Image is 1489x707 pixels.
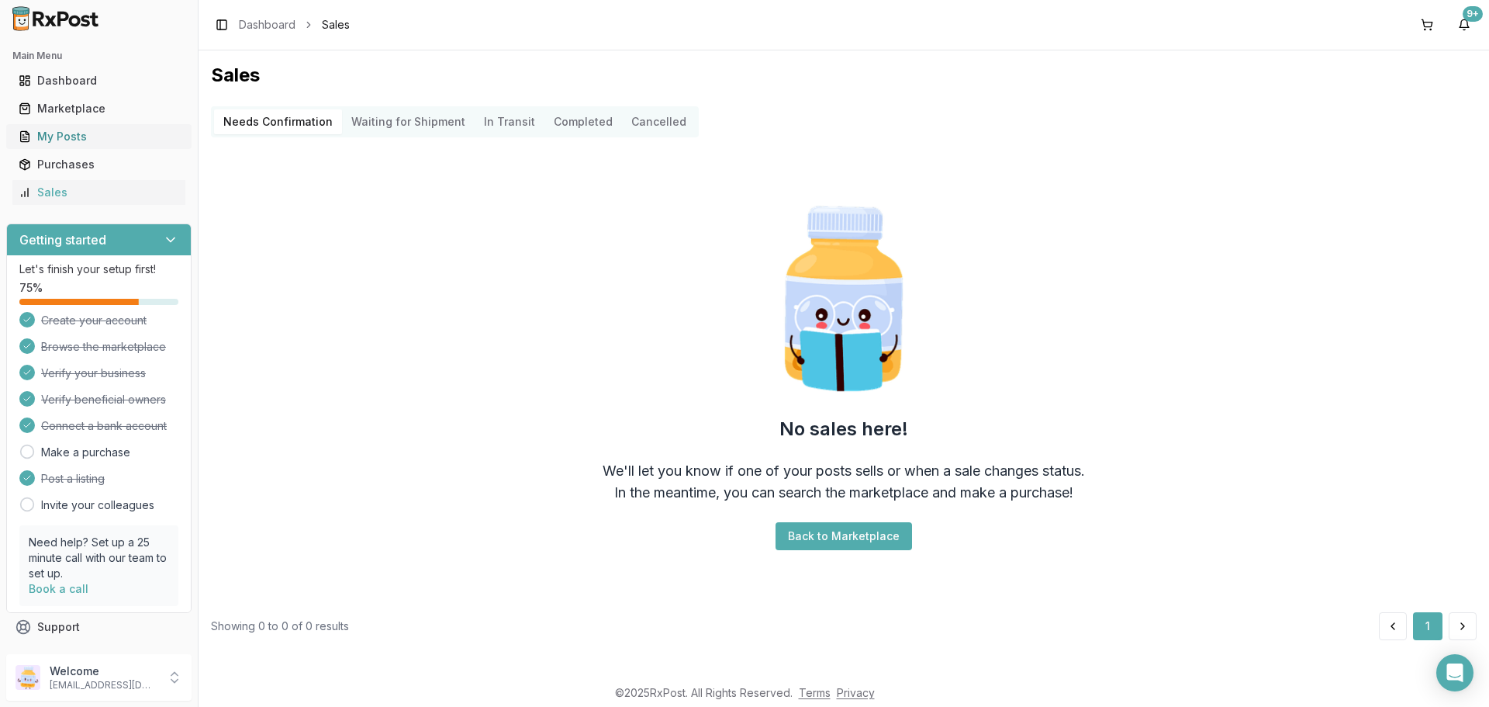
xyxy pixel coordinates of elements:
h2: Main Menu [12,50,185,62]
a: Sales [12,178,185,206]
button: Sales [6,180,192,205]
button: Support [6,613,192,641]
button: Feedback [6,641,192,669]
button: 1 [1413,612,1442,640]
nav: breadcrumb [239,17,350,33]
div: My Posts [19,129,179,144]
span: Post a listing [41,471,105,487]
a: Make a purchase [41,445,130,460]
a: Terms [799,686,831,699]
button: Needs Confirmation [214,109,342,134]
span: Browse the marketplace [41,339,166,355]
h2: No sales here! [779,417,908,442]
a: Marketplace [12,95,185,123]
button: Back to Marketplace [776,522,912,550]
p: [EMAIL_ADDRESS][DOMAIN_NAME] [50,679,157,691]
p: Need help? Set up a 25 minute call with our team to set up. [29,535,169,581]
span: Connect a bank account [41,418,167,434]
div: Purchases [19,157,179,172]
div: Marketplace [19,101,179,116]
button: Dashboard [6,68,192,93]
img: Smart Pill Bottle [744,199,943,398]
button: Marketplace [6,96,192,121]
button: 9+ [1452,12,1477,37]
h3: Getting started [19,230,106,249]
div: In the meantime, you can search the marketplace and make a purchase! [614,482,1073,504]
a: Invite your colleagues [41,497,154,513]
button: Cancelled [622,109,696,134]
img: User avatar [16,665,40,690]
img: RxPost Logo [6,6,105,31]
div: Showing 0 to 0 of 0 results [211,619,349,634]
button: Completed [544,109,622,134]
span: Verify your business [41,366,146,381]
a: Purchases [12,151,185,178]
span: 75 % [19,280,43,296]
div: Open Intercom Messenger [1436,654,1473,691]
a: My Posts [12,123,185,151]
div: Dashboard [19,73,179,88]
button: Purchases [6,152,192,177]
a: Dashboard [12,67,185,95]
div: We'll let you know if one of your posts sells or when a sale changes status. [603,460,1085,482]
span: Feedback [37,647,90,663]
a: Privacy [837,686,875,699]
button: In Transit [475,109,544,134]
span: Create your account [41,313,147,328]
button: Waiting for Shipment [342,109,475,134]
div: 9+ [1463,6,1483,22]
p: Welcome [50,664,157,679]
p: Let's finish your setup first! [19,262,178,277]
button: My Posts [6,124,192,149]
span: Sales [322,17,350,33]
span: Verify beneficial owners [41,392,166,407]
a: Dashboard [239,17,295,33]
a: Book a call [29,582,88,595]
h1: Sales [211,63,1477,88]
div: Sales [19,185,179,200]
